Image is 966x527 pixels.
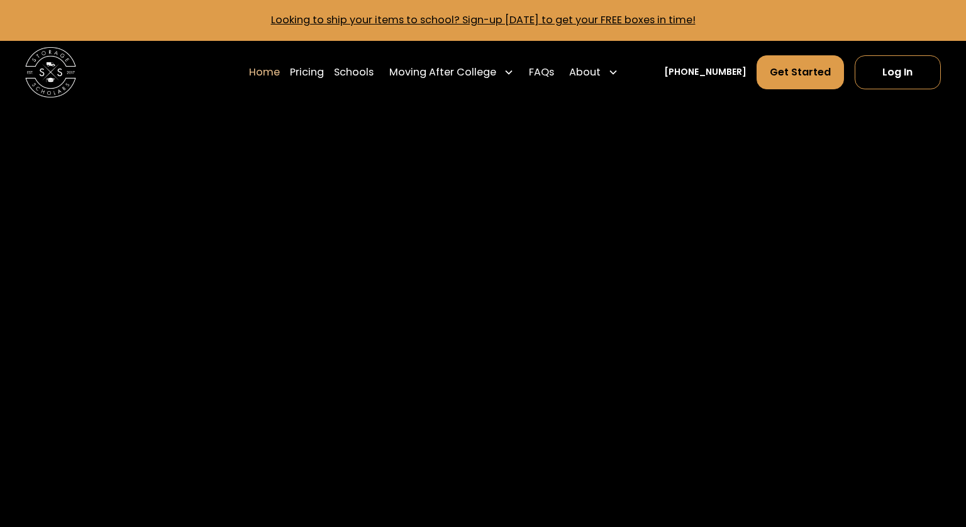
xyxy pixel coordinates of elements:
img: Storage Scholars main logo [25,47,76,98]
a: Schools [334,55,374,90]
a: [PHONE_NUMBER] [664,65,747,79]
div: About [569,65,601,80]
a: Pricing [290,55,324,90]
a: Get Started [757,55,844,89]
div: Moving After College [389,65,496,80]
a: Home [249,55,280,90]
a: FAQs [529,55,554,90]
a: Looking to ship your items to school? Sign-up [DATE] to get your FREE boxes in time! [271,13,696,27]
a: Log In [855,55,941,89]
